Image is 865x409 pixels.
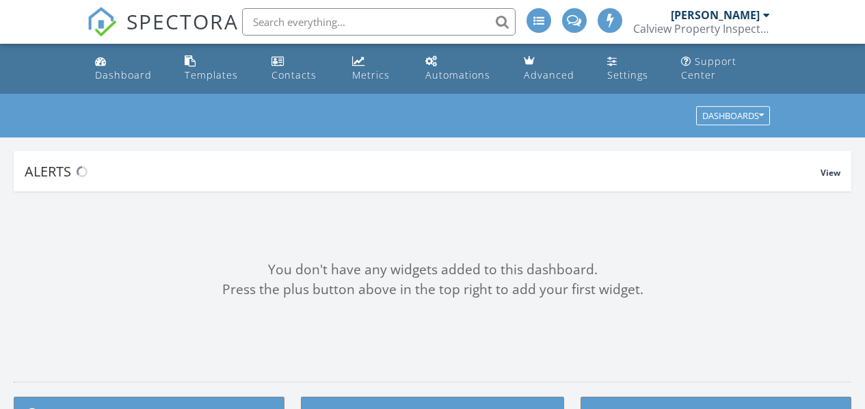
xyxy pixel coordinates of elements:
[524,68,574,81] div: Advanced
[271,68,317,81] div: Contacts
[179,49,255,88] a: Templates
[607,68,648,81] div: Settings
[681,55,736,81] div: Support Center
[702,111,764,121] div: Dashboards
[185,68,238,81] div: Templates
[87,7,117,37] img: The Best Home Inspection Software - Spectora
[633,22,770,36] div: Calview Property Inspections
[14,260,851,280] div: You don't have any widgets added to this dashboard.
[266,49,335,88] a: Contacts
[602,49,665,88] a: Settings
[671,8,760,22] div: [PERSON_NAME]
[352,68,390,81] div: Metrics
[425,68,490,81] div: Automations
[518,49,591,88] a: Advanced
[127,7,239,36] span: SPECTORA
[347,49,409,88] a: Metrics
[95,68,152,81] div: Dashboard
[696,107,770,126] button: Dashboards
[25,162,821,181] div: Alerts
[14,280,851,300] div: Press the plus button above in the top right to add your first widget.
[242,8,516,36] input: Search everything...
[420,49,507,88] a: Automations (Advanced)
[676,49,775,88] a: Support Center
[87,18,239,47] a: SPECTORA
[821,167,840,179] span: View
[90,49,169,88] a: Dashboard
